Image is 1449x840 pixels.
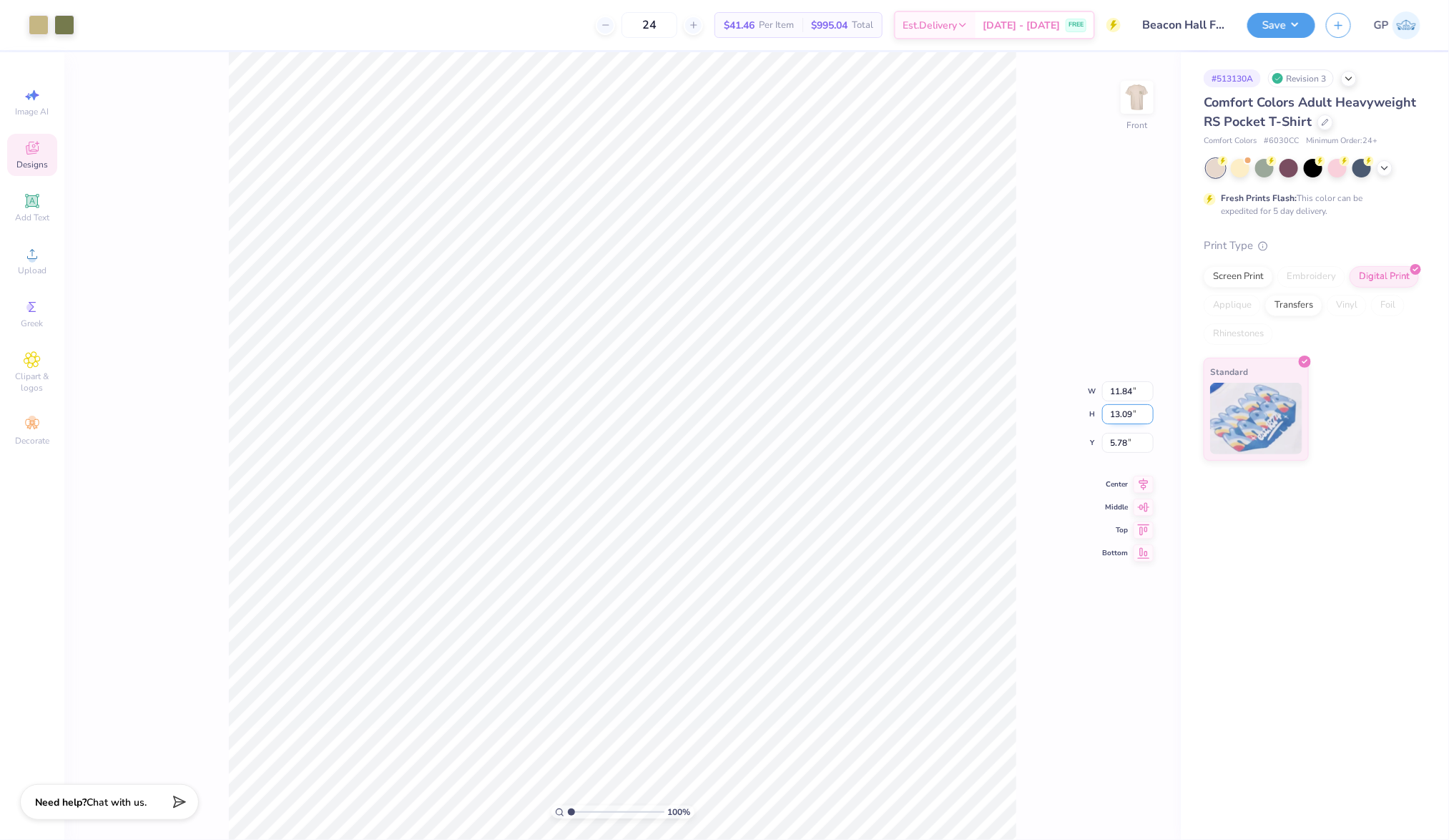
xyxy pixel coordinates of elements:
[1204,135,1257,147] span: Comfort Colors
[1374,11,1420,39] a: GP
[1392,11,1420,39] img: Gene Padilla
[1102,525,1128,535] span: Top
[1127,119,1148,132] div: Front
[18,265,46,276] span: Upload
[622,12,677,38] input: – –
[87,796,147,809] span: Chat with us.
[811,18,848,33] span: $995.04
[983,18,1060,33] span: [DATE] - [DATE]
[724,18,755,33] span: $41.46
[1350,266,1419,288] div: Digital Print
[1123,83,1151,112] img: Front
[1204,266,1273,288] div: Screen Print
[1210,364,1248,379] span: Standard
[16,106,49,117] span: Image AI
[1204,323,1273,345] div: Rhinestones
[1102,479,1128,489] span: Center
[1264,135,1299,147] span: # 6030CC
[1131,11,1237,39] input: Untitled Design
[759,18,794,33] span: Per Item
[668,806,691,819] span: 100 %
[1204,295,1261,316] div: Applique
[1221,192,1397,218] div: This color can be expedited for 5 day delivery.
[903,18,957,33] span: Est. Delivery
[1204,238,1420,254] div: Print Type
[1102,502,1128,512] span: Middle
[35,796,87,809] strong: Need help?
[16,159,48,170] span: Designs
[1265,295,1322,316] div: Transfers
[1204,94,1416,130] span: Comfort Colors Adult Heavyweight RS Pocket T-Shirt
[1221,192,1297,204] strong: Fresh Prints Flash:
[1210,383,1302,454] img: Standard
[21,318,44,329] span: Greek
[1327,295,1367,316] div: Vinyl
[1069,20,1084,30] span: FREE
[15,435,49,446] span: Decorate
[1374,17,1389,34] span: GP
[1306,135,1377,147] span: Minimum Order: 24 +
[1247,13,1315,38] button: Save
[852,18,873,33] span: Total
[1102,548,1128,558] span: Bottom
[1268,69,1334,87] div: Revision 3
[1204,69,1261,87] div: # 513130A
[1277,266,1345,288] div: Embroidery
[7,371,57,394] span: Clipart & logos
[15,212,49,223] span: Add Text
[1371,295,1405,316] div: Foil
